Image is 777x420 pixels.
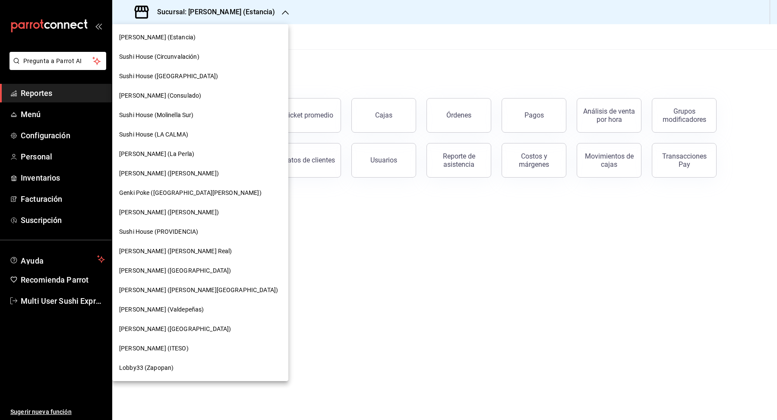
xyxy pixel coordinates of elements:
[119,363,174,372] span: Lobby33 (Zapopan)
[119,52,199,61] span: Sushi House (Circunvalación)
[119,72,218,81] span: Sushi House ([GEOGRAPHIC_DATA])
[112,339,288,358] div: [PERSON_NAME] (ITESO)
[112,183,288,203] div: Genki Poke ([GEOGRAPHIC_DATA][PERSON_NAME])
[112,144,288,164] div: [PERSON_NAME] (La Perla)
[112,261,288,280] div: [PERSON_NAME] ([GEOGRAPHIC_DATA])
[119,208,219,217] span: [PERSON_NAME] ([PERSON_NAME])
[112,300,288,319] div: [PERSON_NAME] (Valdepeñas)
[112,105,288,125] div: Sushi House (Molinella Sur)
[119,266,231,275] span: [PERSON_NAME] ([GEOGRAPHIC_DATA])
[112,47,288,67] div: Sushi House (Circunvalación)
[119,286,278,295] span: [PERSON_NAME] ([PERSON_NAME][GEOGRAPHIC_DATA])
[119,227,198,236] span: Sushi House (PROVIDENCIA)
[119,111,194,120] span: Sushi House (Molinella Sur)
[112,222,288,242] div: Sushi House (PROVIDENCIA)
[119,344,189,353] span: [PERSON_NAME] (ITESO)
[112,242,288,261] div: [PERSON_NAME] ([PERSON_NAME] Real)
[119,91,201,100] span: [PERSON_NAME] (Consulado)
[112,86,288,105] div: [PERSON_NAME] (Consulado)
[112,358,288,378] div: Lobby33 (Zapopan)
[112,319,288,339] div: [PERSON_NAME] ([GEOGRAPHIC_DATA])
[119,247,232,256] span: [PERSON_NAME] ([PERSON_NAME] Real)
[112,28,288,47] div: [PERSON_NAME] (Estancia)
[112,67,288,86] div: Sushi House ([GEOGRAPHIC_DATA])
[112,203,288,222] div: [PERSON_NAME] ([PERSON_NAME])
[119,188,262,197] span: Genki Poke ([GEOGRAPHIC_DATA][PERSON_NAME])
[119,169,219,178] span: [PERSON_NAME] ([PERSON_NAME])
[119,325,231,334] span: [PERSON_NAME] ([GEOGRAPHIC_DATA])
[119,150,194,159] span: [PERSON_NAME] (La Perla)
[112,280,288,300] div: [PERSON_NAME] ([PERSON_NAME][GEOGRAPHIC_DATA])
[119,33,196,42] span: [PERSON_NAME] (Estancia)
[112,125,288,144] div: Sushi House (LA CALMA)
[119,130,188,139] span: Sushi House (LA CALMA)
[119,305,204,314] span: [PERSON_NAME] (Valdepeñas)
[112,164,288,183] div: [PERSON_NAME] ([PERSON_NAME])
